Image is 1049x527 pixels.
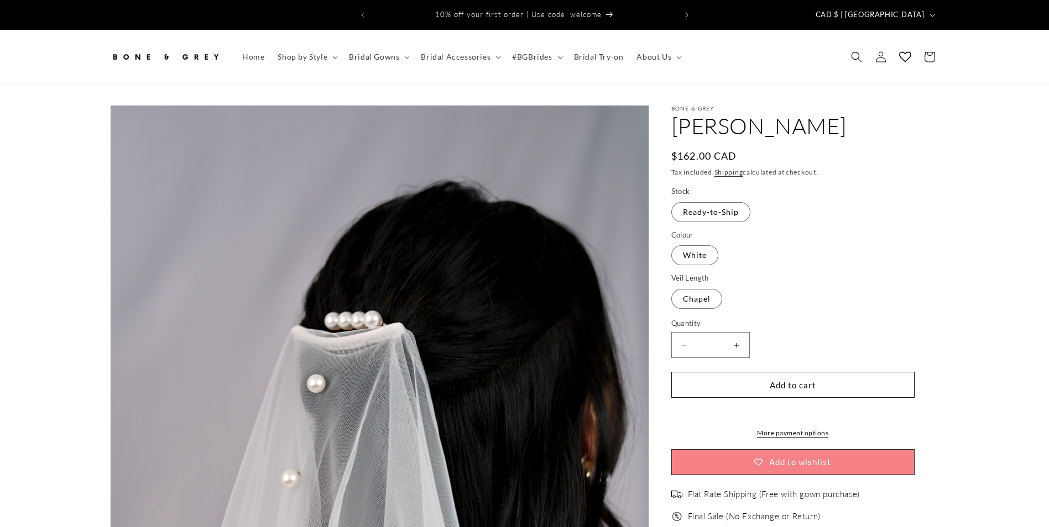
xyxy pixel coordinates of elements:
[342,45,414,68] summary: Bridal Gowns
[278,52,327,62] span: Shop by Style
[349,52,399,62] span: Bridal Gowns
[844,45,869,69] summary: Search
[110,45,221,69] img: Bone and Grey Bridal
[574,52,624,62] span: Bridal Try-on
[236,45,271,68] a: Home
[671,428,915,438] a: More payment options
[671,245,718,265] label: White
[435,10,602,19] span: 10% off your first order | Use code: welcome
[688,511,821,522] span: Final Sale (No Exchange or Return)
[671,149,737,164] span: $162.00 CAD
[671,230,695,241] legend: Colour
[671,372,915,398] button: Add to cart
[671,167,940,178] div: Tax included. calculated at checkout.
[671,511,682,522] img: offer.png
[106,41,225,73] a: Bone and Grey Bridal
[809,4,940,25] button: CAD $ | [GEOGRAPHIC_DATA]
[414,45,505,68] summary: Bridal Accessories
[630,45,686,68] summary: About Us
[671,449,915,475] button: Add to wishlist
[671,289,722,309] label: Chapel
[351,4,375,25] button: Previous announcement
[271,45,342,68] summary: Shop by Style
[242,52,264,62] span: Home
[671,273,710,284] legend: Veil Length
[567,45,630,68] a: Bridal Try-on
[688,489,860,500] span: Flat Rate Shipping (Free with gown purchase)
[512,52,552,62] span: #BGBrides
[671,105,940,112] p: Bone & Grey
[505,45,567,68] summary: #BGBrides
[675,4,699,25] button: Next announcement
[421,52,490,62] span: Bridal Accessories
[671,318,915,329] label: Quantity
[671,202,750,222] label: Ready-to-Ship
[714,168,743,176] a: Shipping
[671,186,691,197] legend: Stock
[816,9,925,20] span: CAD $ | [GEOGRAPHIC_DATA]
[671,112,940,140] h1: [PERSON_NAME]
[636,52,671,62] span: About Us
